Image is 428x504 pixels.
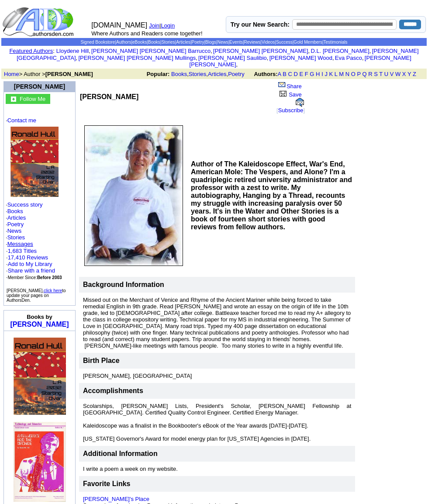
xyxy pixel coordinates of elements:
[299,71,303,77] a: E
[231,21,290,28] label: Try our New Search:
[305,71,308,77] a: F
[278,90,288,97] img: library.gif
[335,71,338,77] a: L
[329,71,333,77] a: K
[80,40,115,45] a: Signed Bookstore
[7,208,23,214] a: Books
[14,83,65,90] font: [PERSON_NAME]
[368,71,372,77] a: R
[374,71,378,77] a: S
[278,107,304,114] a: Subscribe
[7,214,26,221] a: Articles
[293,71,297,77] a: D
[269,55,332,61] a: [PERSON_NAME] Wood
[334,56,335,61] font: i
[7,201,43,208] a: Success story
[413,71,416,77] a: Z
[161,40,175,45] a: Stories
[276,40,293,45] a: Success
[351,71,356,77] a: O
[6,248,62,280] font: · ·
[288,71,292,77] a: C
[357,71,360,77] a: P
[80,40,347,45] span: | | | | | | | | | | | | | |
[296,98,304,107] img: alert.gif
[8,261,52,267] a: Add to My Library
[229,40,243,45] a: Events
[9,48,54,54] font: :
[324,40,348,45] a: Testimonials
[20,96,45,102] font: Follow Me
[217,40,228,45] a: News
[38,333,39,336] img: shim.gif
[268,56,269,61] font: i
[27,314,52,320] b: Books by
[132,40,147,45] a: eBooks
[197,56,198,61] font: i
[303,107,305,114] font: ]
[90,49,91,54] font: i
[8,275,62,280] font: Member Since:
[310,71,314,77] a: G
[147,71,170,77] b: Popular:
[324,71,328,77] a: J
[91,21,147,29] font: [DOMAIN_NAME]
[7,221,24,228] a: Poetry
[208,71,227,77] a: Articles
[6,261,55,280] font: · · ·
[407,71,411,77] a: Y
[276,107,278,114] font: [
[345,71,349,77] a: N
[80,93,138,100] b: [PERSON_NAME]
[205,40,216,45] a: Blogs
[78,55,196,61] a: [PERSON_NAME] [PERSON_NAME] Mullings
[238,62,238,67] font: i
[83,297,351,349] font: Missed out on the Merchant of Venice and Rhyme of the Ancient Mariner while being forced to take ...
[277,83,302,90] a: Share
[83,357,120,364] font: Birth Place
[159,22,178,29] font: |
[262,40,275,45] a: Videos
[45,71,93,77] b: [PERSON_NAME]
[83,387,143,394] font: Accomplishments
[212,49,213,54] font: i
[83,496,149,502] a: [PERSON_NAME]'s Place
[228,71,245,77] a: Poetry
[390,71,394,77] a: V
[10,127,59,197] img: 80441.jpg
[80,101,276,110] iframe: fb:like Facebook Social Plugin
[321,71,323,77] a: I
[6,117,73,281] font: · · · · · · ·
[161,22,175,29] a: Login
[371,49,372,54] font: i
[7,117,36,124] a: Contact me
[4,71,93,77] font: > Author >
[10,321,69,328] a: [PERSON_NAME]
[7,228,22,234] a: News
[4,71,19,77] a: Home
[83,466,178,472] font: I write a poem a week on my website.
[91,48,211,54] a: [PERSON_NAME] [PERSON_NAME] Barrucco
[316,71,320,77] a: H
[6,241,33,247] font: ·
[395,71,400,77] a: W
[293,40,322,45] a: Gold Members
[364,56,365,61] font: i
[311,48,369,54] a: D.L. [PERSON_NAME]
[91,30,202,37] font: Where Authors and Readers come together!
[83,281,164,288] b: Background Information
[20,95,45,102] a: Follow Me
[83,373,192,379] font: [PERSON_NAME], [GEOGRAPHIC_DATA]
[39,333,40,336] img: shim.gif
[56,48,89,54] a: Lloydene Hill
[335,55,362,61] a: Eva Pasco
[171,71,187,77] a: Books
[277,91,302,98] a: Save
[8,254,48,261] a: 17,410 Reviews
[11,97,16,102] img: gc.jpg
[402,71,406,77] a: X
[83,450,158,457] font: Additional Information
[191,160,352,231] b: Author of The Kaleidoscope Effect, War's End, American Mole: The Vespers, and Alone? I'm a quadri...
